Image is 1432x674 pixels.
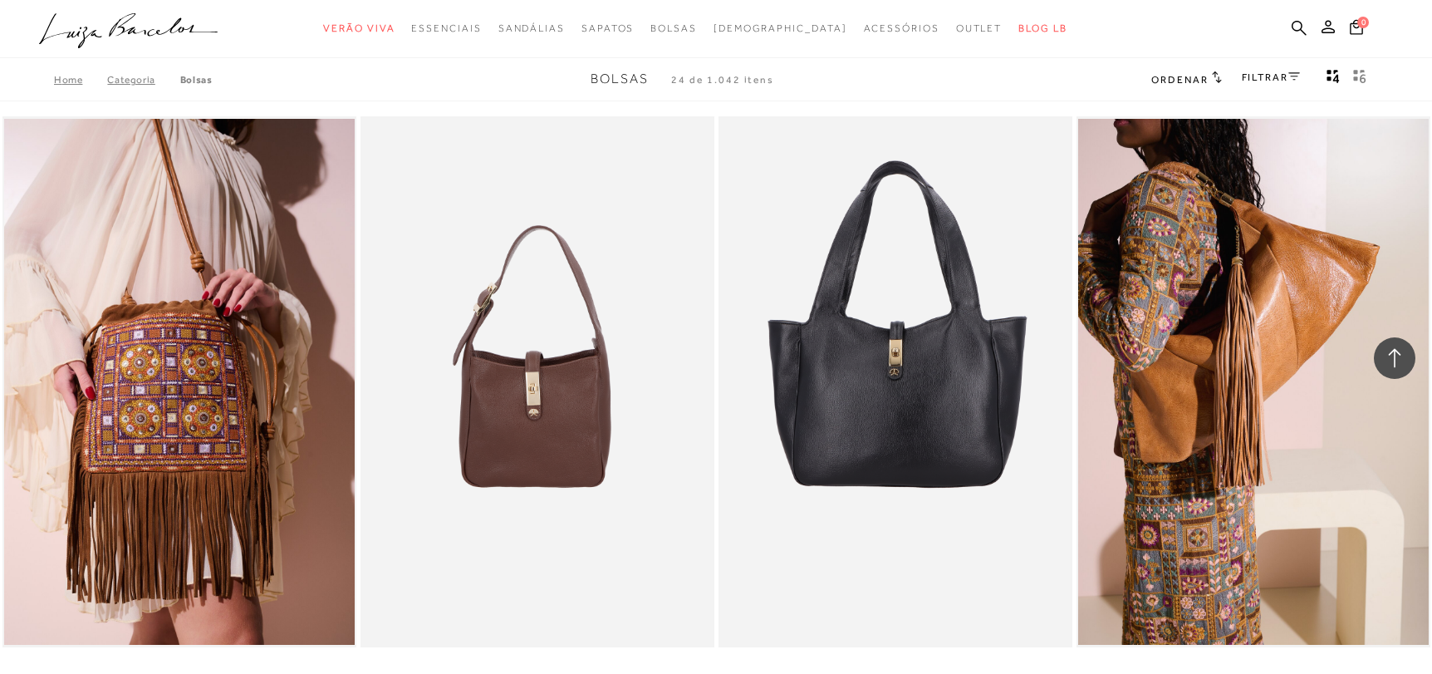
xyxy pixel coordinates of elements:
[107,74,179,86] a: Categoria
[323,22,395,34] span: Verão Viva
[1018,22,1067,34] span: BLOG LB
[956,22,1003,34] span: Outlet
[1018,13,1067,44] a: BLOG LB
[1151,74,1208,86] span: Ordenar
[498,13,565,44] a: noSubCategoriesText
[1348,68,1371,90] button: gridText6Desc
[323,13,395,44] a: noSubCategoriesText
[864,22,939,34] span: Acessórios
[1078,119,1429,645] a: BOLSA MÉDIA CARAMELO EM COURO COM APLICAÇÃO DE FRANJAS E ALÇA TRAMADA BOLSA MÉDIA CARAMELO EM COU...
[4,119,355,645] a: BOLSA PEQUENA EM CAMURÇA CARAMELO COM BORDADO E FRANJAS BOLSA PEQUENA EM CAMURÇA CARAMELO COM BOR...
[1322,68,1345,90] button: Mostrar 4 produtos por linha
[864,13,939,44] a: noSubCategoriesText
[498,22,565,34] span: Sandálias
[1242,71,1300,83] a: FILTRAR
[1357,17,1369,28] span: 0
[180,74,213,86] a: Bolsas
[1078,119,1429,645] img: BOLSA MÉDIA CARAMELO EM COURO COM APLICAÇÃO DE FRANJAS E ALÇA TRAMADA
[411,22,481,34] span: Essenciais
[650,22,697,34] span: Bolsas
[1345,18,1368,41] button: 0
[714,22,847,34] span: [DEMOGRAPHIC_DATA]
[581,22,634,34] span: Sapatos
[591,71,649,86] span: Bolsas
[650,13,697,44] a: noSubCategoriesText
[720,119,1071,645] a: BOLSA MÉDIA EM COURO PRETO COM FECHO DOURADO BOLSA MÉDIA EM COURO PRETO COM FECHO DOURADO
[362,119,713,645] img: BOLSA PEQUENA EM COURO CAFÉ COM FECHO DOURADO E ALÇA REGULÁVEL
[411,13,481,44] a: noSubCategoriesText
[581,13,634,44] a: noSubCategoriesText
[671,74,774,86] span: 24 de 1.042 itens
[362,119,713,645] a: BOLSA PEQUENA EM COURO CAFÉ COM FECHO DOURADO E ALÇA REGULÁVEL BOLSA PEQUENA EM COURO CAFÉ COM FE...
[4,119,355,645] img: BOLSA PEQUENA EM CAMURÇA CARAMELO COM BORDADO E FRANJAS
[54,74,107,86] a: Home
[714,13,847,44] a: noSubCategoriesText
[720,119,1071,645] img: BOLSA MÉDIA EM COURO PRETO COM FECHO DOURADO
[956,13,1003,44] a: noSubCategoriesText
